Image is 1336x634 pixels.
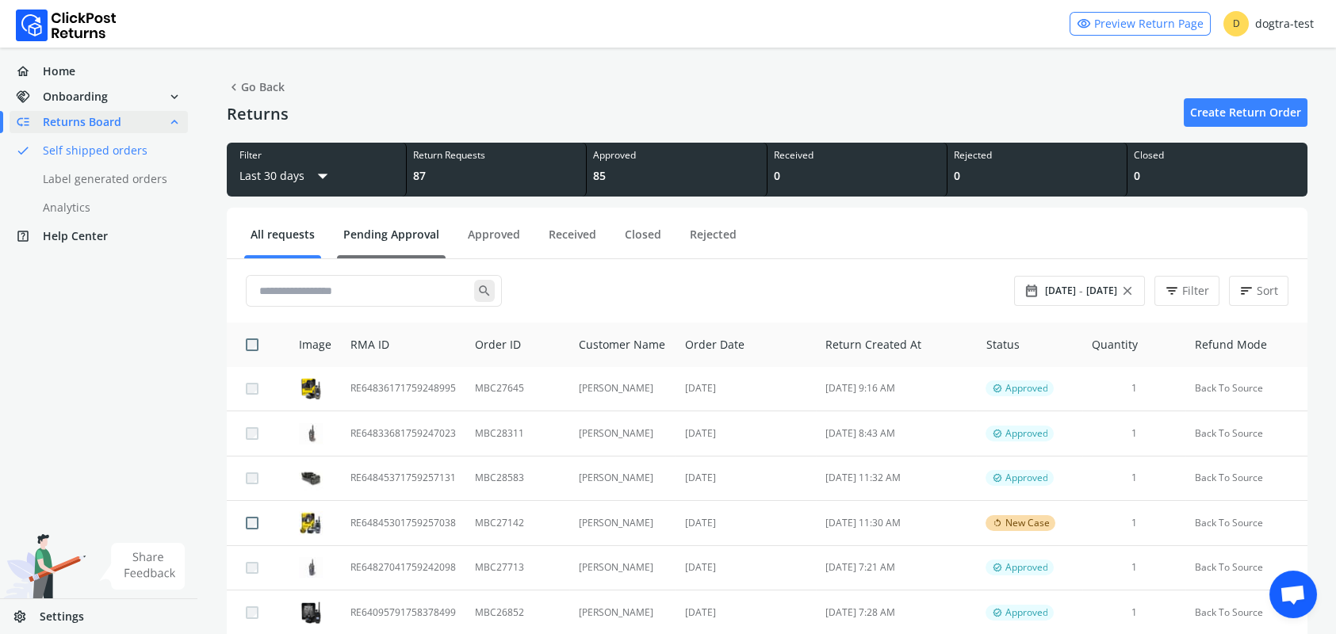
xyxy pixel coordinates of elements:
[341,367,465,411] td: RE64836171759248995
[1185,323,1307,367] th: Refund Mode
[992,561,1001,574] span: verified
[341,501,465,546] td: RE64845301759257038
[992,427,1001,440] span: verified
[1082,411,1185,456] td: 1
[239,149,393,162] div: Filter
[474,280,495,302] span: search
[569,411,676,456] td: [PERSON_NAME]
[227,105,289,124] h4: Returns
[1005,472,1047,484] span: Approved
[992,606,1001,619] span: verified
[16,111,43,133] span: low_priority
[816,323,977,367] th: Return Created At
[13,605,40,628] span: settings
[774,168,940,184] div: 0
[954,168,1120,184] div: 0
[1005,382,1047,395] span: Approved
[1223,11,1249,36] span: D
[1077,13,1091,35] span: visibility
[676,456,816,501] td: [DATE]
[465,545,569,590] td: MBC27713
[774,149,940,162] div: Received
[1005,606,1047,619] span: Approved
[465,456,569,501] td: MBC28583
[992,472,1001,484] span: verified
[992,382,1001,395] span: verified
[43,89,108,105] span: Onboarding
[1185,456,1307,501] td: Back To Source
[16,60,43,82] span: home
[1223,11,1314,36] div: dogtra-test
[167,86,182,108] span: expand_more
[1134,149,1301,162] div: Closed
[465,323,569,367] th: Order ID
[10,60,188,82] a: homeHome
[299,557,323,578] img: row_image
[1185,501,1307,546] td: Back To Source
[337,227,446,254] a: Pending Approval
[569,367,676,411] td: [PERSON_NAME]
[1082,323,1185,367] th: Quantity
[465,411,569,456] td: MBC28311
[1184,98,1307,127] a: Create Return Order
[16,139,30,162] span: done
[1082,367,1185,411] td: 1
[816,411,977,456] td: [DATE] 8:43 AM
[816,456,977,501] td: [DATE] 11:32 AM
[461,227,526,254] a: Approved
[43,114,121,130] span: Returns Board
[244,227,321,254] a: All requests
[1185,411,1307,456] td: Back To Source
[1082,545,1185,590] td: 1
[976,323,1082,367] th: Status
[676,323,816,367] th: Order Date
[1024,280,1039,302] span: date_range
[311,162,335,190] span: arrow_drop_down
[99,543,186,590] img: share feedback
[341,323,465,367] th: RMA ID
[299,511,323,535] img: row_image
[618,227,668,254] a: Closed
[1185,545,1307,590] td: Back To Source
[676,545,816,590] td: [DATE]
[1005,517,1049,529] span: New Case
[1165,280,1179,302] span: filter_list
[465,501,569,546] td: MBC27142
[299,376,323,400] img: row_image
[1070,12,1211,36] a: visibilityPreview Return Page
[299,601,323,624] img: row_image
[16,10,117,41] img: Logo
[676,411,816,456] td: [DATE]
[816,545,977,590] td: [DATE] 7:21 AM
[465,367,569,411] td: MBC27645
[569,545,676,590] td: [PERSON_NAME]
[1005,427,1047,440] span: Approved
[676,501,816,546] td: [DATE]
[1269,571,1317,618] div: Open chat
[569,501,676,546] td: [PERSON_NAME]
[16,86,43,108] span: handshake
[1229,276,1288,306] button: sortSort
[954,149,1120,162] div: Rejected
[1239,280,1254,302] span: sort
[341,456,465,501] td: RE64845371759257131
[10,197,207,219] a: Analytics
[227,76,285,98] span: Go Back
[683,227,743,254] a: Rejected
[413,168,580,184] div: 87
[227,76,241,98] span: chevron_left
[10,168,207,190] a: Label generated orders
[1082,501,1185,546] td: 1
[569,456,676,501] td: [PERSON_NAME]
[593,168,760,184] div: 85
[43,228,108,244] span: Help Center
[1120,280,1135,302] span: close
[40,609,84,624] span: Settings
[1082,456,1185,501] td: 1
[341,411,465,456] td: RE64833681759247023
[10,225,188,247] a: help_centerHelp Center
[1185,367,1307,411] td: Back To Source
[239,162,335,190] button: Last 30 daysarrow_drop_down
[1005,561,1047,574] span: Approved
[341,545,465,590] td: RE64827041759242098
